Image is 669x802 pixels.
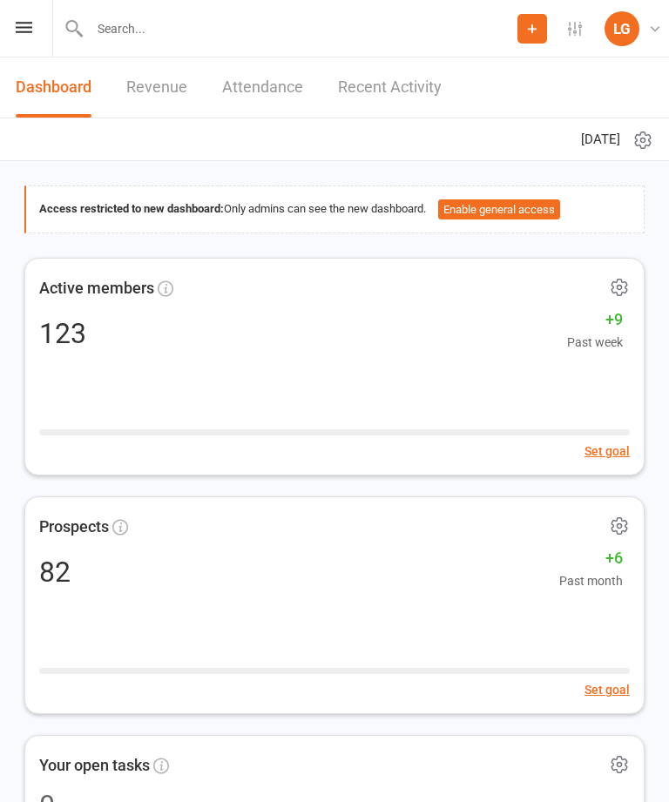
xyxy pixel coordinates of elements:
[39,558,71,586] div: 82
[567,333,623,352] span: Past week
[605,11,639,46] div: LG
[84,17,517,41] input: Search...
[581,129,620,150] span: [DATE]
[585,441,630,461] button: Set goal
[39,276,154,301] span: Active members
[39,753,150,778] span: Your open tasks
[338,57,442,118] a: Recent Activity
[438,199,560,220] button: Enable general access
[39,515,109,540] span: Prospects
[126,57,187,118] a: Revenue
[585,680,630,699] button: Set goal
[39,202,224,215] strong: Access restricted to new dashboard:
[222,57,303,118] a: Attendance
[559,571,623,590] span: Past month
[567,307,623,333] span: +9
[16,57,91,118] a: Dashboard
[39,320,86,347] div: 123
[559,546,623,571] span: +6
[39,199,631,220] div: Only admins can see the new dashboard.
